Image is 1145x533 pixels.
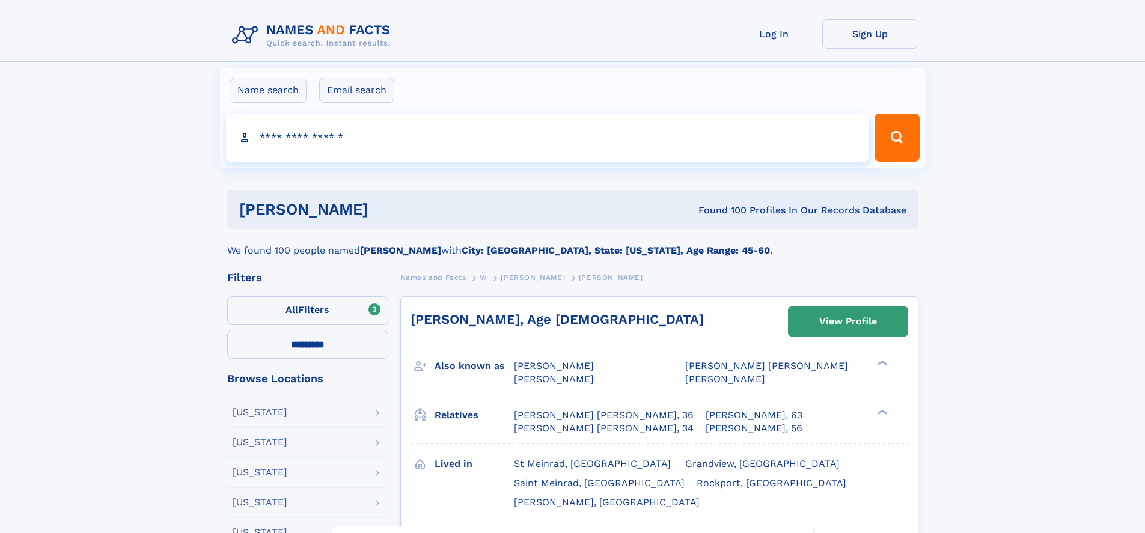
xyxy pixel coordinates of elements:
span: [PERSON_NAME] [514,373,594,385]
label: Email search [319,78,394,103]
span: Grandview, [GEOGRAPHIC_DATA] [685,458,840,469]
span: St Meinrad, [GEOGRAPHIC_DATA] [514,458,671,469]
a: W [480,270,487,285]
a: [PERSON_NAME], 63 [706,409,802,422]
span: [PERSON_NAME], [GEOGRAPHIC_DATA] [514,496,700,508]
span: Saint Meinrad, [GEOGRAPHIC_DATA] [514,477,685,489]
h3: Lived in [435,454,514,474]
a: [PERSON_NAME] [PERSON_NAME], 36 [514,409,694,422]
div: [US_STATE] [233,468,287,477]
label: Filters [227,296,388,325]
span: [PERSON_NAME] [501,273,565,282]
a: [PERSON_NAME], Age [DEMOGRAPHIC_DATA] [411,312,704,327]
a: [PERSON_NAME] [501,270,565,285]
a: View Profile [789,307,908,336]
button: Search Button [875,114,919,162]
div: Found 100 Profiles In Our Records Database [533,204,906,217]
label: Name search [230,78,307,103]
h3: Relatives [435,405,514,425]
a: Sign Up [822,19,918,49]
div: [US_STATE] [233,498,287,507]
h3: Also known as [435,356,514,376]
b: City: [GEOGRAPHIC_DATA], State: [US_STATE], Age Range: 45-60 [462,245,770,256]
span: Rockport, [GEOGRAPHIC_DATA] [697,477,846,489]
b: [PERSON_NAME] [360,245,441,256]
div: [US_STATE] [233,407,287,417]
a: Names and Facts [400,270,466,285]
span: All [285,304,298,315]
a: Log In [726,19,822,49]
a: [PERSON_NAME], 56 [706,422,802,435]
span: W [480,273,487,282]
span: [PERSON_NAME] [685,373,765,385]
div: View Profile [819,308,877,335]
div: ❯ [874,408,888,416]
img: Logo Names and Facts [227,19,400,52]
div: [US_STATE] [233,437,287,447]
span: [PERSON_NAME] [514,360,594,371]
div: Browse Locations [227,373,388,384]
input: search input [226,114,870,162]
div: ❯ [874,359,888,367]
div: We found 100 people named with . [227,229,918,258]
span: [PERSON_NAME] [579,273,643,282]
span: [PERSON_NAME] [PERSON_NAME] [685,360,848,371]
h1: [PERSON_NAME] [239,202,534,217]
div: Filters [227,272,388,283]
a: [PERSON_NAME] [PERSON_NAME], 34 [514,422,694,435]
